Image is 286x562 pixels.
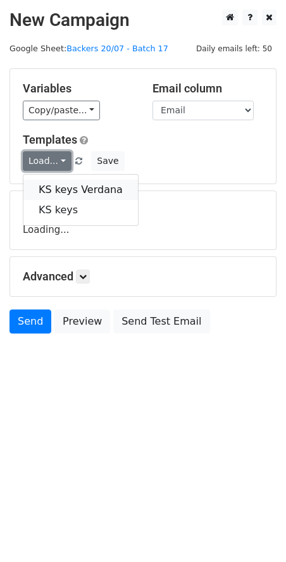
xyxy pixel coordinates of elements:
[23,101,100,120] a: Copy/paste...
[66,44,168,53] a: Backers 20/07 - Batch 17
[223,501,286,562] iframe: Chat Widget
[23,151,71,171] a: Load...
[152,82,263,96] h5: Email column
[9,44,168,53] small: Google Sheet:
[23,82,134,96] h5: Variables
[23,180,138,200] a: KS keys Verdana
[9,309,51,334] a: Send
[23,270,263,284] h5: Advanced
[192,44,277,53] a: Daily emails left: 50
[23,200,138,220] a: KS keys
[23,204,263,218] h5: Recipients
[192,42,277,56] span: Daily emails left: 50
[23,204,263,237] div: Loading...
[54,309,110,334] a: Preview
[91,151,124,171] button: Save
[23,133,77,146] a: Templates
[9,9,277,31] h2: New Campaign
[113,309,209,334] a: Send Test Email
